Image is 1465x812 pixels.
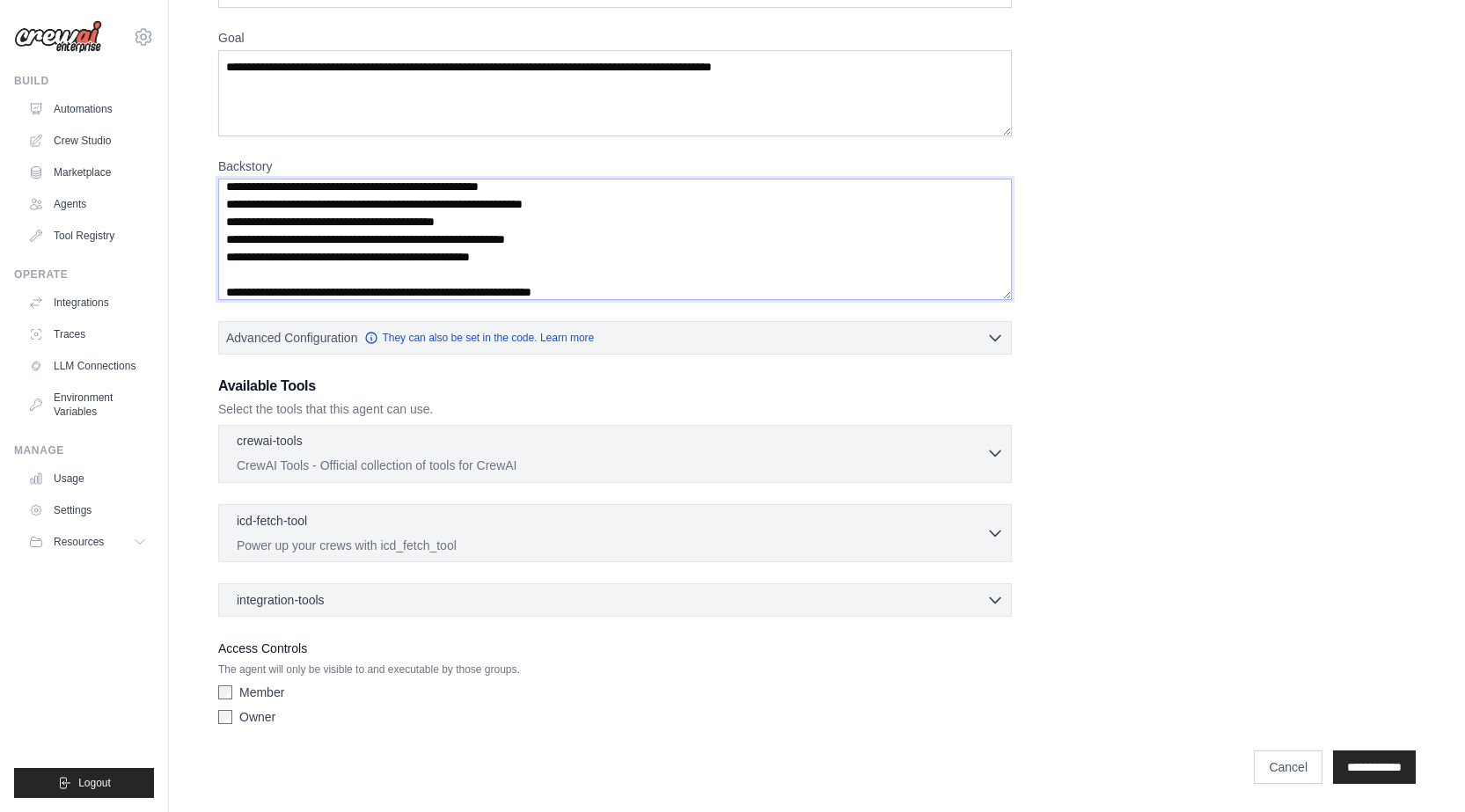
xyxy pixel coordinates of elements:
span: Advanced Configuration [226,329,357,347]
label: Owner [239,708,275,726]
button: Advanced Configuration They can also be set in the code. Learn more [219,322,1011,354]
div: Operate [14,267,154,282]
a: Integrations [21,289,154,317]
p: icd-fetch-tool [237,512,307,530]
span: Resources [54,535,104,549]
a: Traces [21,320,154,348]
a: Settings [21,496,154,524]
button: integration-tools [226,591,1004,609]
button: crewai-tools CrewAI Tools - Official collection of tools for CrewAI [226,432,1004,474]
span: integration-tools [237,591,325,609]
a: LLM Connections [21,352,154,380]
div: Manage [14,443,154,457]
span: Logout [78,776,111,790]
p: CrewAI Tools - Official collection of tools for CrewAI [237,457,986,474]
h3: Available Tools [218,376,1012,397]
a: Crew Studio [21,127,154,155]
label: Member [239,684,284,701]
a: Marketplace [21,158,154,187]
a: Tool Registry [21,222,154,250]
p: The agent will only be visible to and executable by those groups. [218,662,1012,677]
p: Select the tools that this agent can use. [218,400,1012,418]
a: Automations [21,95,154,123]
div: Build [14,74,154,88]
button: Resources [21,528,154,556]
button: icd-fetch-tool Power up your crews with icd_fetch_tool [226,512,1004,554]
label: Backstory [218,157,1012,175]
a: They can also be set in the code. Learn more [364,331,594,345]
a: Usage [21,465,154,493]
label: Goal [218,29,1012,47]
p: Power up your crews with icd_fetch_tool [237,537,986,554]
a: Environment Variables [21,384,154,426]
p: crewai-tools [237,432,303,450]
a: Agents [21,190,154,218]
a: Cancel [1254,750,1322,784]
button: Logout [14,768,154,798]
img: Logo [14,20,102,54]
label: Access Controls [218,638,1012,659]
